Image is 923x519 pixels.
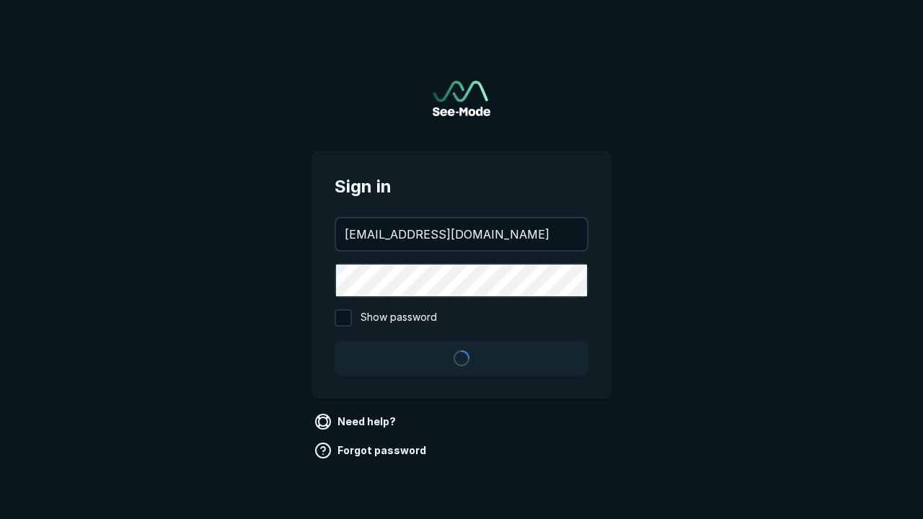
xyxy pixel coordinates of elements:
a: Need help? [312,410,402,433]
span: Sign in [335,174,588,200]
a: Go to sign in [433,81,490,116]
a: Forgot password [312,439,432,462]
input: your@email.com [336,218,587,250]
img: See-Mode Logo [433,81,490,116]
span: Show password [361,309,437,327]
